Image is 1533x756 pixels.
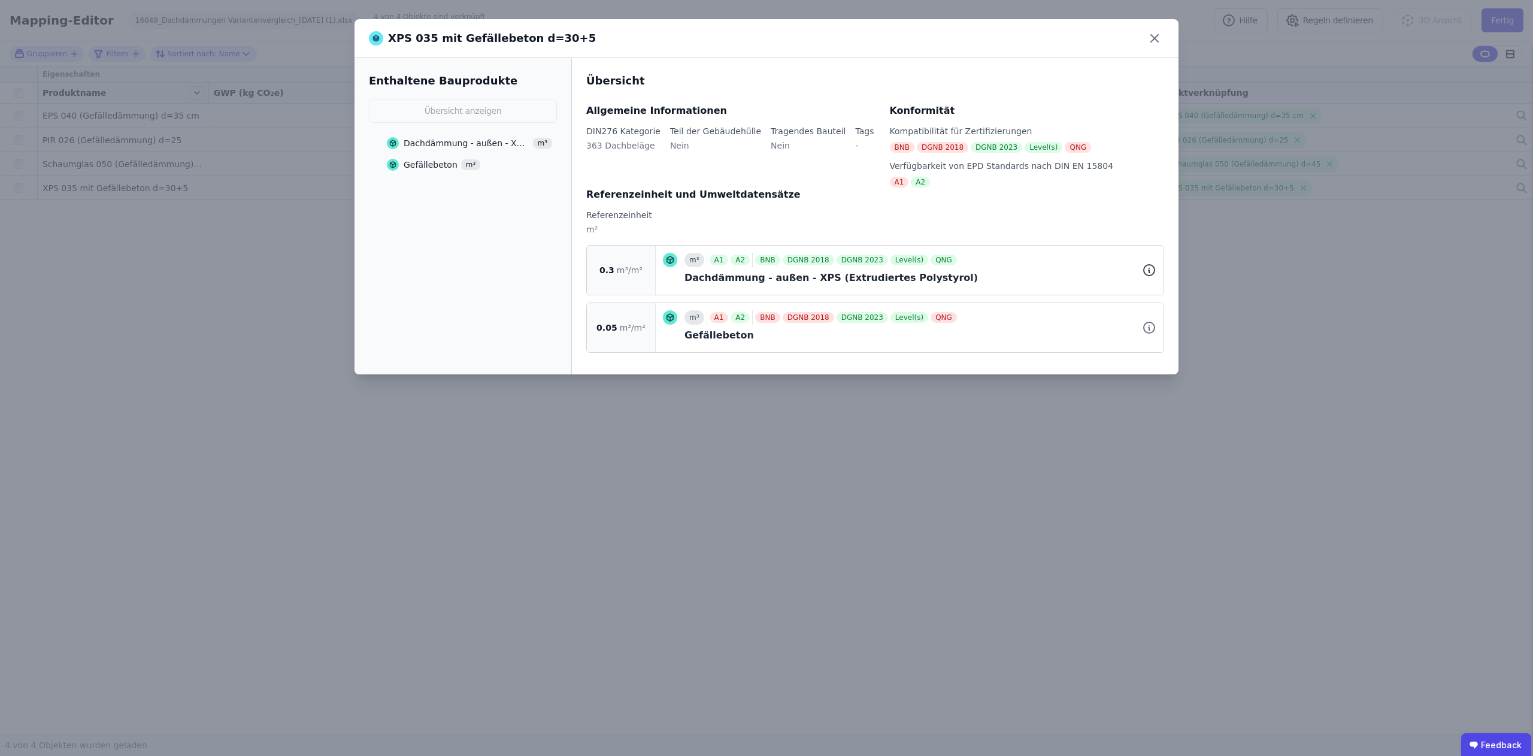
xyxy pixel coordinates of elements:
[890,177,909,188] div: A1
[404,159,458,171] div: Gefällebeton
[931,312,957,323] div: QNG
[890,142,914,153] div: BNB
[931,255,957,265] div: QNG
[837,255,888,265] div: DGNB 2023
[369,30,596,47] div: XPS 035 mit Gefällebeton d=30+5
[586,125,661,137] div: DIN276 Kategorie
[620,322,646,334] span: m³/m²
[710,312,729,323] div: A1
[1065,142,1091,153] div: QNG
[710,255,729,265] div: A1
[684,253,704,267] div: m³
[684,271,1156,285] div: Dachdämmung - außen - XPS (Extrudiertes Polystyrol)
[670,140,761,161] div: Nein
[684,328,1156,343] div: Gefällebeton
[731,312,750,323] div: A2
[911,177,930,188] div: A2
[596,322,617,334] span: 0.05
[917,142,968,153] div: DGNB 2018
[586,104,875,118] div: Allgemeine Informationen
[670,125,761,137] div: Teil der Gebäudehülle
[771,140,846,161] div: Nein
[837,312,888,323] div: DGNB 2023
[890,104,1165,118] div: Konformität
[855,140,874,161] div: -
[586,72,1164,89] div: Übersicht
[755,312,780,323] div: BNB
[783,255,834,265] div: DGNB 2018
[855,125,874,137] div: Tags
[586,188,1164,202] div: Referenzeinheit und Umweltdatensätze
[369,72,557,89] div: Enthaltene Bauprodukte
[586,209,1164,221] div: Referenzeinheit
[971,142,1022,153] div: DGNB 2023
[890,255,928,265] div: Level(s)
[1025,142,1062,153] div: Level(s)
[599,264,614,276] span: 0.3
[890,125,1165,137] div: Kompatibilität für Zertifizierungen
[684,310,704,325] div: m³
[890,160,1165,172] div: Verfügbarkeit von EPD Standards nach DIN EN 15804
[617,264,643,276] span: m³/m²
[369,99,557,123] button: Übersicht anzeigen
[731,255,750,265] div: A2
[783,312,834,323] div: DGNB 2018
[586,223,1164,245] div: m²
[533,138,553,149] span: m³
[890,312,928,323] div: Level(s)
[404,137,529,149] div: Dachdämmung - außen - XPS (Extrudiertes Polystyrol)
[755,255,780,265] div: BNB
[586,140,661,161] div: 363 Dachbeläge
[461,159,481,170] span: m³
[771,125,846,137] div: Tragendes Bauteil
